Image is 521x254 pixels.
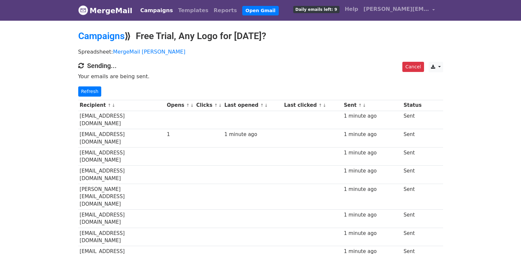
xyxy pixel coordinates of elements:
td: Sent [402,210,423,228]
td: Sent [402,111,423,129]
p: Your emails are being sent. [78,73,443,80]
a: ↓ [264,103,268,108]
a: ↑ [186,103,190,108]
td: Sent [402,166,423,184]
th: Last opened [223,100,283,111]
th: Opens [165,100,195,111]
td: [EMAIL_ADDRESS][DOMAIN_NAME] [78,166,165,184]
td: Sent [402,129,423,148]
a: ↓ [190,103,194,108]
td: [EMAIL_ADDRESS][DOMAIN_NAME] [78,129,165,148]
div: 1 minute ago [344,112,400,120]
a: ↑ [260,103,264,108]
a: ↑ [319,103,322,108]
a: ↑ [358,103,362,108]
a: ↑ [214,103,218,108]
a: Templates [176,4,211,17]
div: 1 minute ago [344,131,400,138]
td: [EMAIL_ADDRESS][DOMAIN_NAME] [78,111,165,129]
th: Last clicked [282,100,342,111]
th: Recipient [78,100,165,111]
div: 1 minute ago [344,186,400,193]
a: Cancel [402,62,424,72]
a: [PERSON_NAME][EMAIL_ADDRESS][DOMAIN_NAME] [361,3,438,18]
a: ↓ [112,103,115,108]
td: Sent [402,147,423,166]
a: Campaigns [138,4,176,17]
a: ↓ [323,103,326,108]
td: [PERSON_NAME][EMAIL_ADDRESS][DOMAIN_NAME] [78,184,165,210]
td: [EMAIL_ADDRESS][DOMAIN_NAME] [78,210,165,228]
th: Sent [342,100,402,111]
a: ↓ [363,103,366,108]
a: Refresh [78,86,102,97]
a: Help [342,3,361,16]
a: ↓ [218,103,222,108]
span: [PERSON_NAME][EMAIL_ADDRESS][DOMAIN_NAME] [364,5,429,13]
a: MergeMail [78,4,132,17]
div: 1 minute ago [344,167,400,175]
h2: ⟫ Free Trial, Any Logo for [DATE]? [78,31,443,42]
div: 1 [167,131,193,138]
a: Daily emails left: 9 [291,3,342,16]
td: [EMAIL_ADDRESS][DOMAIN_NAME] [78,147,165,166]
div: 1 minute ago [344,149,400,157]
a: Campaigns [78,31,125,41]
td: Sent [402,184,423,210]
div: 1 minute ago [224,131,281,138]
th: Status [402,100,423,111]
img: MergeMail logo [78,5,88,15]
h4: Sending... [78,62,443,70]
td: Sent [402,228,423,246]
a: Reports [211,4,240,17]
div: 1 minute ago [344,211,400,219]
a: Open Gmail [242,6,279,15]
a: MergeMail [PERSON_NAME] [113,49,185,55]
td: [EMAIL_ADDRESS][DOMAIN_NAME] [78,228,165,246]
div: 1 minute ago [344,230,400,237]
p: Spreadsheet: [78,48,443,55]
span: Daily emails left: 9 [293,6,340,13]
th: Clicks [195,100,223,111]
a: ↑ [107,103,111,108]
